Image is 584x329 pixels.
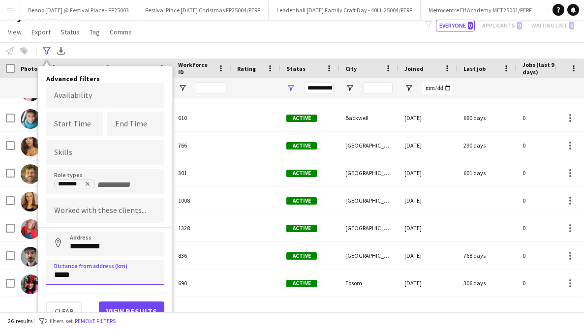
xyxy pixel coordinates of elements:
[517,214,581,241] div: 0
[21,164,40,184] img: Nick Hallett
[468,22,473,30] span: 0
[458,242,517,269] div: 768 days
[21,109,40,129] img: Michelle Savage
[286,115,317,122] span: Active
[286,170,317,177] span: Active
[286,84,295,92] button: Open Filter Menu
[517,132,581,159] div: 0
[404,84,413,92] button: Open Filter Menu
[178,61,214,76] span: Workforce ID
[458,269,517,297] div: 306 days
[286,280,317,287] span: Active
[41,45,53,57] app-action-btn: Advanced filters
[345,65,357,72] span: City
[55,45,67,57] app-action-btn: Export XLSX
[21,219,40,239] img: Pip Simpson
[20,0,137,20] button: Beano [DATE] @ Festival Place - FP25003
[286,142,317,150] span: Active
[178,84,187,92] button: Open Filter Menu
[286,225,317,232] span: Active
[61,28,80,36] span: Status
[339,104,399,131] div: Backwell
[286,65,306,72] span: Status
[339,159,399,186] div: [GEOGRAPHIC_DATA]
[21,192,40,211] img: Olivia Nash-Morris
[286,197,317,205] span: Active
[421,0,540,20] button: Metrocentre Elf Academy MET25001/PERF
[436,20,475,31] button: Everyone0
[124,65,153,72] span: Last Name
[399,187,458,214] div: [DATE]
[172,132,231,159] div: 766
[339,242,399,269] div: [GEOGRAPHIC_DATA]
[269,0,421,20] button: Leadenhall [DATE] Family Craft Day - 40LH25004/PERF
[172,104,231,131] div: 610
[57,26,84,38] a: Status
[21,137,40,156] img: Montana Rose Aguelo De Guero Barrera
[99,301,164,321] button: View results
[172,214,231,241] div: 1328
[54,148,156,157] input: Type to search skills...
[422,82,452,94] input: Joined Filter Input
[28,26,55,38] a: Export
[517,187,581,214] div: 0
[237,65,256,72] span: Rating
[399,242,458,269] div: [DATE]
[21,274,40,294] img: Zahara O
[46,74,164,83] h4: Advanced filters
[339,214,399,241] div: [GEOGRAPHIC_DATA]
[172,242,231,269] div: 836
[523,61,563,76] span: Jobs (last 90 days)
[399,104,458,131] div: [DATE]
[196,82,225,94] input: Workforce ID Filter Input
[70,65,100,72] span: First Name
[399,269,458,297] div: [DATE]
[4,26,26,38] a: View
[399,132,458,159] div: [DATE]
[97,180,139,189] input: + Role type
[58,181,91,189] div: Musician
[286,252,317,260] span: Active
[404,65,424,72] span: Joined
[339,132,399,159] div: [GEOGRAPHIC_DATA]
[83,181,91,189] delete-icon: Remove tag
[463,65,486,72] span: Last job
[172,159,231,186] div: 301
[458,104,517,131] div: 690 days
[458,159,517,186] div: 601 days
[21,65,37,72] span: Photo
[21,247,40,267] img: Simon Palmer
[172,269,231,297] div: 690
[517,159,581,186] div: 0
[458,132,517,159] div: 290 days
[345,84,354,92] button: Open Filter Menu
[517,269,581,297] div: 0
[46,301,82,321] button: Clear
[86,26,104,38] a: Tag
[172,187,231,214] div: 1008
[399,214,458,241] div: [DATE]
[339,187,399,214] div: [GEOGRAPHIC_DATA]
[517,104,581,131] div: 0
[339,269,399,297] div: Epsom
[137,0,269,20] button: Festival Place [DATE] Christmas FP25004/PERF
[31,28,51,36] span: Export
[54,207,156,215] input: Type to search clients...
[363,82,393,94] input: City Filter Input
[517,242,581,269] div: 0
[399,159,458,186] div: [DATE]
[106,26,136,38] a: Comms
[90,28,100,36] span: Tag
[8,28,22,36] span: View
[110,28,132,36] span: Comms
